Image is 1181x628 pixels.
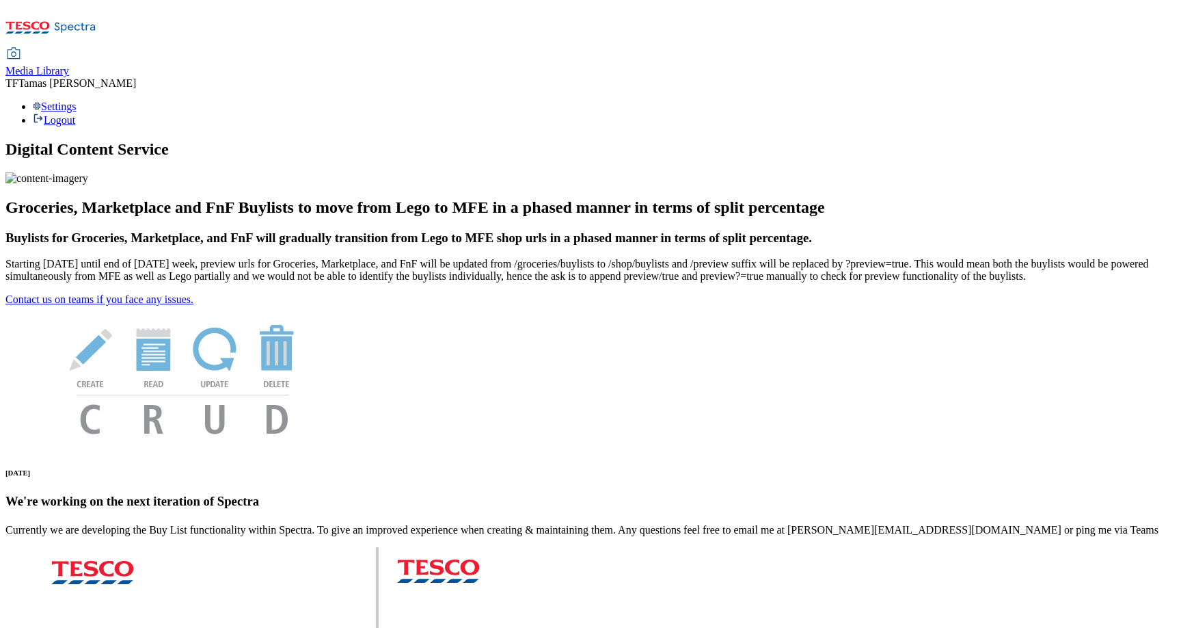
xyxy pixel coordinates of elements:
h6: [DATE] [5,469,1176,477]
a: Media Library [5,49,69,77]
a: Logout [33,114,75,126]
span: Media Library [5,65,69,77]
h3: Buylists for Groceries, Marketplace, and FnF will gradually transition from Lego to MFE shop urls... [5,231,1176,246]
p: Currently we are developing the Buy List functionality within Spectra. To give an improved experi... [5,524,1176,536]
img: News Image [5,306,361,449]
span: TF [5,77,18,89]
h3: We're working on the next iteration of Spectra [5,494,1176,509]
img: content-imagery [5,172,88,185]
p: Starting [DATE] until end of [DATE] week, preview urls for Groceries, Marketplace, and FnF will b... [5,258,1176,283]
a: Contact us on teams if you face any issues. [5,293,193,305]
span: Tamas [PERSON_NAME] [18,77,137,89]
h2: Groceries, Marketplace and FnF Buylists to move from Lego to MFE in a phased manner in terms of s... [5,198,1176,217]
h1: Digital Content Service [5,140,1176,159]
a: Settings [33,101,77,112]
